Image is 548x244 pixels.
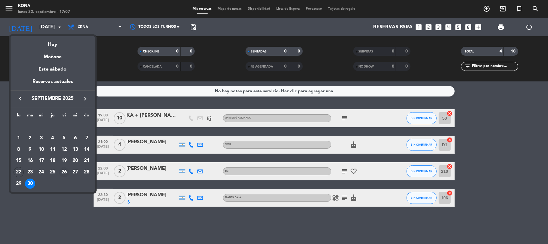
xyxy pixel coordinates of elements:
[24,178,36,189] td: 30 de septiembre de 2025
[14,179,24,189] div: 29
[36,133,46,143] div: 3
[15,95,26,103] button: keyboard_arrow_left
[36,156,46,166] div: 17
[81,155,92,166] td: 21 de septiembre de 2025
[26,95,80,103] span: septiembre 2025
[14,167,24,177] div: 22
[80,95,91,103] button: keyboard_arrow_right
[70,156,80,166] div: 20
[70,144,81,155] td: 13 de septiembre de 2025
[82,144,92,155] div: 14
[24,166,36,178] td: 23 de septiembre de 2025
[13,121,92,132] td: SEP.
[48,133,58,143] div: 4
[36,144,46,155] div: 10
[59,167,69,177] div: 26
[58,155,70,166] td: 19 de septiembre de 2025
[14,156,24,166] div: 15
[70,167,80,177] div: 27
[47,112,58,121] th: jueves
[82,133,92,143] div: 7
[70,112,81,121] th: sábado
[11,49,95,61] div: Mañana
[36,144,47,155] td: 10 de septiembre de 2025
[11,61,95,78] div: Este sábado
[11,78,95,90] div: Reservas actuales
[24,112,36,121] th: martes
[48,167,58,177] div: 25
[13,155,24,166] td: 15 de septiembre de 2025
[25,144,35,155] div: 9
[36,112,47,121] th: miércoles
[24,144,36,155] td: 9 de septiembre de 2025
[24,155,36,166] td: 16 de septiembre de 2025
[25,179,35,189] div: 30
[59,133,69,143] div: 5
[48,144,58,155] div: 11
[82,156,92,166] div: 21
[13,132,24,144] td: 1 de septiembre de 2025
[58,112,70,121] th: viernes
[36,155,47,166] td: 17 de septiembre de 2025
[82,167,92,177] div: 28
[70,155,81,166] td: 20 de septiembre de 2025
[14,133,24,143] div: 1
[58,144,70,155] td: 12 de septiembre de 2025
[81,112,92,121] th: domingo
[70,132,81,144] td: 6 de septiembre de 2025
[13,166,24,178] td: 22 de septiembre de 2025
[36,167,46,177] div: 24
[48,156,58,166] div: 18
[47,132,58,144] td: 4 de septiembre de 2025
[59,144,69,155] div: 12
[58,166,70,178] td: 26 de septiembre de 2025
[58,132,70,144] td: 5 de septiembre de 2025
[13,144,24,155] td: 8 de septiembre de 2025
[24,132,36,144] td: 2 de septiembre de 2025
[13,112,24,121] th: lunes
[47,144,58,155] td: 11 de septiembre de 2025
[11,36,95,49] div: Hoy
[17,95,24,102] i: keyboard_arrow_left
[25,133,35,143] div: 2
[81,166,92,178] td: 28 de septiembre de 2025
[70,166,81,178] td: 27 de septiembre de 2025
[70,144,80,155] div: 13
[82,95,89,102] i: keyboard_arrow_right
[36,132,47,144] td: 3 de septiembre de 2025
[81,132,92,144] td: 7 de septiembre de 2025
[70,133,80,143] div: 6
[47,166,58,178] td: 25 de septiembre de 2025
[25,156,35,166] div: 16
[81,144,92,155] td: 14 de septiembre de 2025
[47,155,58,166] td: 18 de septiembre de 2025
[59,156,69,166] div: 19
[14,144,24,155] div: 8
[25,167,35,177] div: 23
[13,178,24,189] td: 29 de septiembre de 2025
[36,166,47,178] td: 24 de septiembre de 2025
